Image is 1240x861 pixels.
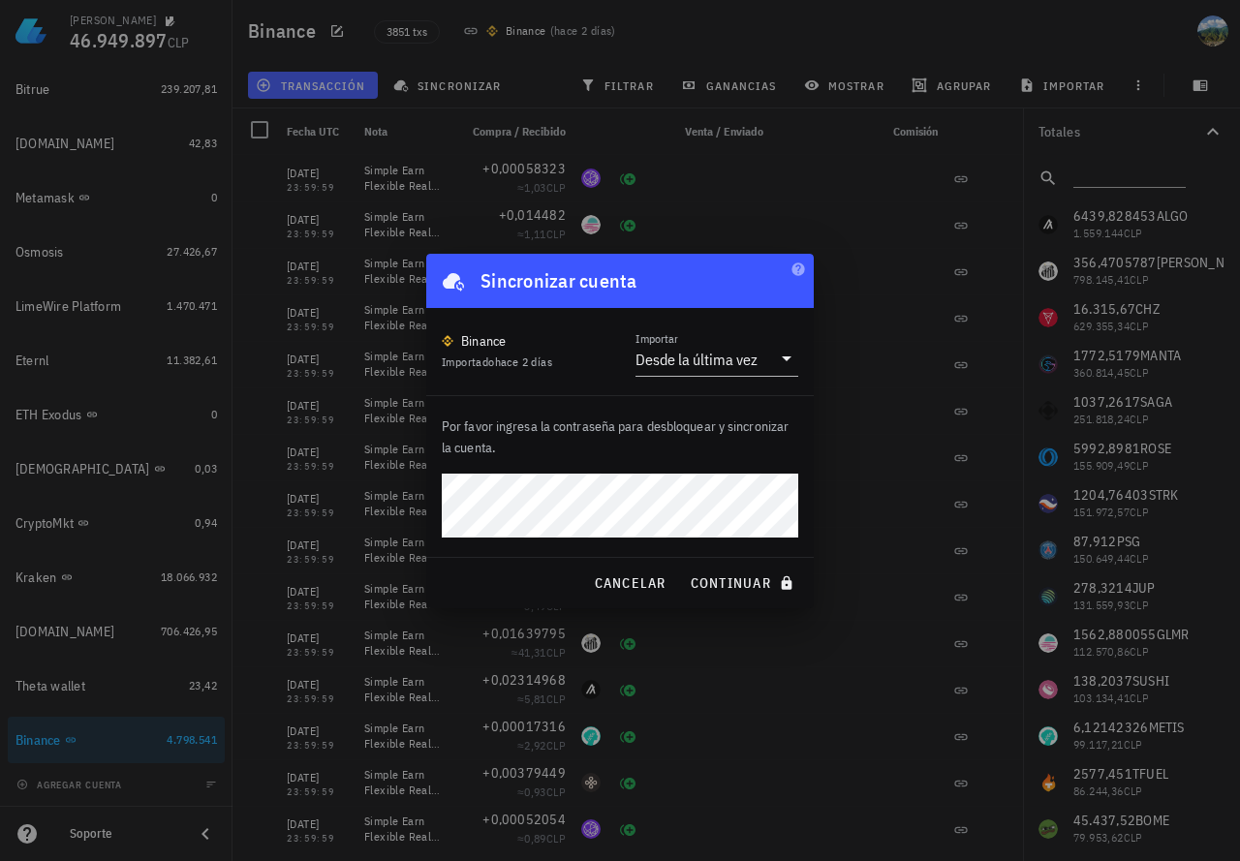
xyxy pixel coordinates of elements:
[442,335,453,347] img: 270.png
[635,350,758,369] div: Desde la última vez
[461,331,507,351] div: Binance
[635,343,798,376] div: ImportarDesde la última vez
[585,566,673,600] button: cancelar
[682,566,806,600] button: continuar
[442,415,798,458] p: Por favor ingresa la contraseña para desbloquear y sincronizar la cuenta.
[690,574,798,592] span: continuar
[495,354,552,369] span: hace 2 días
[635,331,678,346] label: Importar
[593,574,666,592] span: cancelar
[442,354,552,369] span: Importado
[480,265,637,296] div: Sincronizar cuenta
